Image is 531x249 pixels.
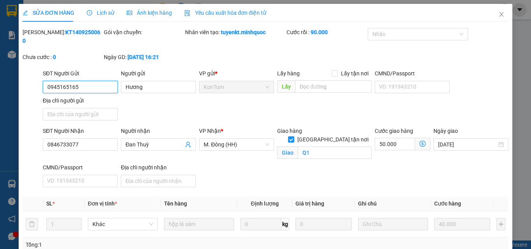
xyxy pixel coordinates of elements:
span: Lấy hàng [277,70,300,77]
span: Lịch sử [87,10,114,16]
input: 0 [434,218,490,230]
b: [DATE] 16:21 [128,54,159,60]
span: edit [23,10,28,16]
button: Close [491,4,512,26]
th: Ghi chú [355,196,431,211]
span: Giao [277,146,298,159]
div: VP gửi [199,69,274,78]
b: 90.000 [311,29,328,35]
span: Lấy tận nơi [338,69,372,78]
span: Cước hàng [434,200,461,207]
button: delete [26,218,38,230]
span: SL [46,200,52,207]
button: plus [496,218,505,230]
div: KonTum [66,7,124,16]
span: CR : [6,42,18,50]
input: Địa chỉ của người gửi [43,108,118,120]
div: 0906865638 [66,25,124,36]
span: VP Nhận [199,128,221,134]
span: clock-circle [87,10,92,16]
input: Địa chỉ của người nhận [121,175,196,187]
span: M. Đông (HH) [204,139,269,150]
b: tuyenkt.minhquoc [221,29,265,35]
div: Địa chỉ người nhận [121,163,196,172]
span: Nhận: [66,7,85,16]
div: Địa chỉ người gửi [43,96,118,105]
span: Đơn vị tính [88,200,117,207]
span: user-add [185,141,191,148]
input: Ghi Chú [358,218,428,230]
div: SĐT Người Nhận [43,127,118,135]
span: kg [281,218,289,230]
div: Cước rồi : [286,28,366,37]
span: [GEOGRAPHIC_DATA] tận nơi [294,135,372,144]
input: Ngày giao [438,140,497,149]
img: icon [184,10,190,16]
span: Khác [93,218,153,230]
span: Tên hàng [164,200,187,207]
div: CMND/Passport [43,163,118,172]
span: Lấy [277,80,295,93]
span: Yêu cầu xuất hóa đơn điện tử [184,10,266,16]
div: Gói vận chuyển: [104,28,183,37]
div: Tên hàng: tg bánh ( : 2 ) [7,55,124,64]
div: [PERSON_NAME]: [23,28,102,45]
span: Định lượng [251,200,278,207]
div: Người nhận [121,127,196,135]
input: Cước giao hàng [375,138,415,150]
input: Dọc đường [295,80,372,93]
span: SL [82,54,92,65]
div: 0968112238 [7,16,61,27]
span: Giao hàng [277,128,302,134]
div: Tổng: 1 [26,240,206,249]
span: SỬA ĐƠN HÀNG [23,10,74,16]
span: Ảnh kiện hàng [127,10,172,16]
div: CMND/Passport [375,69,450,78]
span: close [498,11,505,17]
input: VD: Bàn, Ghế [164,218,234,230]
div: Ngày GD: [104,53,183,61]
span: picture [127,10,132,16]
span: Gửi: [7,7,19,16]
div: nhân [66,16,124,25]
span: Giá trị hàng [295,200,324,207]
span: KonTum [204,81,269,93]
div: 120.000 [6,41,62,50]
b: 0 [53,54,56,60]
div: SĐT Người Gửi [43,69,118,78]
input: 0 [295,218,351,230]
div: Người gửi [121,69,196,78]
label: Ngày giao [433,128,458,134]
span: dollar-circle [419,141,426,147]
div: Chưa cước : [23,53,102,61]
input: Giao tận nơi [298,146,372,159]
label: Cước giao hàng [375,128,413,134]
div: Nhân viên tạo: [185,28,285,37]
div: An Sương [7,7,61,16]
